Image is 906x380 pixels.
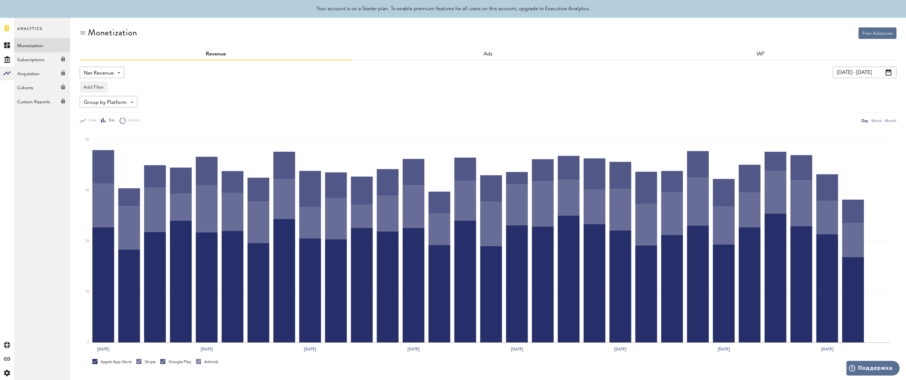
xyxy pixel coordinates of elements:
div: Admob [196,359,218,365]
div: Day [861,117,868,124]
span: Group by Platform [84,97,127,108]
div: Month [885,117,896,124]
div: Your account is on a Starter plan. To enable premium features for all users on this account, upgr... [316,5,590,13]
a: Monetization [14,38,70,52]
span: Line [86,118,96,123]
span: Donut [126,118,140,123]
text: [DATE] [407,346,420,352]
text: [DATE] [511,346,523,352]
a: Revenue [206,52,226,57]
text: 3K [85,189,90,192]
a: Cohorts [14,80,70,94]
div: Apple App Store [92,359,132,365]
span: Bar [106,118,115,123]
text: [DATE] [97,346,109,352]
a: Acquisition [14,66,70,80]
text: [DATE] [304,346,316,352]
button: Add Filter [80,81,108,93]
text: [DATE] [201,346,213,352]
a: Ads [484,52,493,57]
a: Custom Reports [14,94,70,108]
div: Week [871,117,881,124]
text: [DATE] [821,346,833,352]
div: Monetization [88,27,137,38]
span: Net Revenue [84,68,114,79]
text: 1K [85,290,90,293]
a: IAP [757,52,764,57]
a: Subscriptions [14,52,70,66]
text: 4K [85,138,90,141]
span: Analytics [17,25,42,38]
text: [DATE] [718,346,730,352]
text: 2K [85,239,90,243]
div: Stripe [136,359,155,365]
button: Free Advances [859,27,896,39]
text: [DATE] [614,346,626,352]
text: 0 [87,341,89,344]
div: Google Play [160,359,191,365]
iframe: Открывает виджет для поиска дополнительной информации [846,361,900,377]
